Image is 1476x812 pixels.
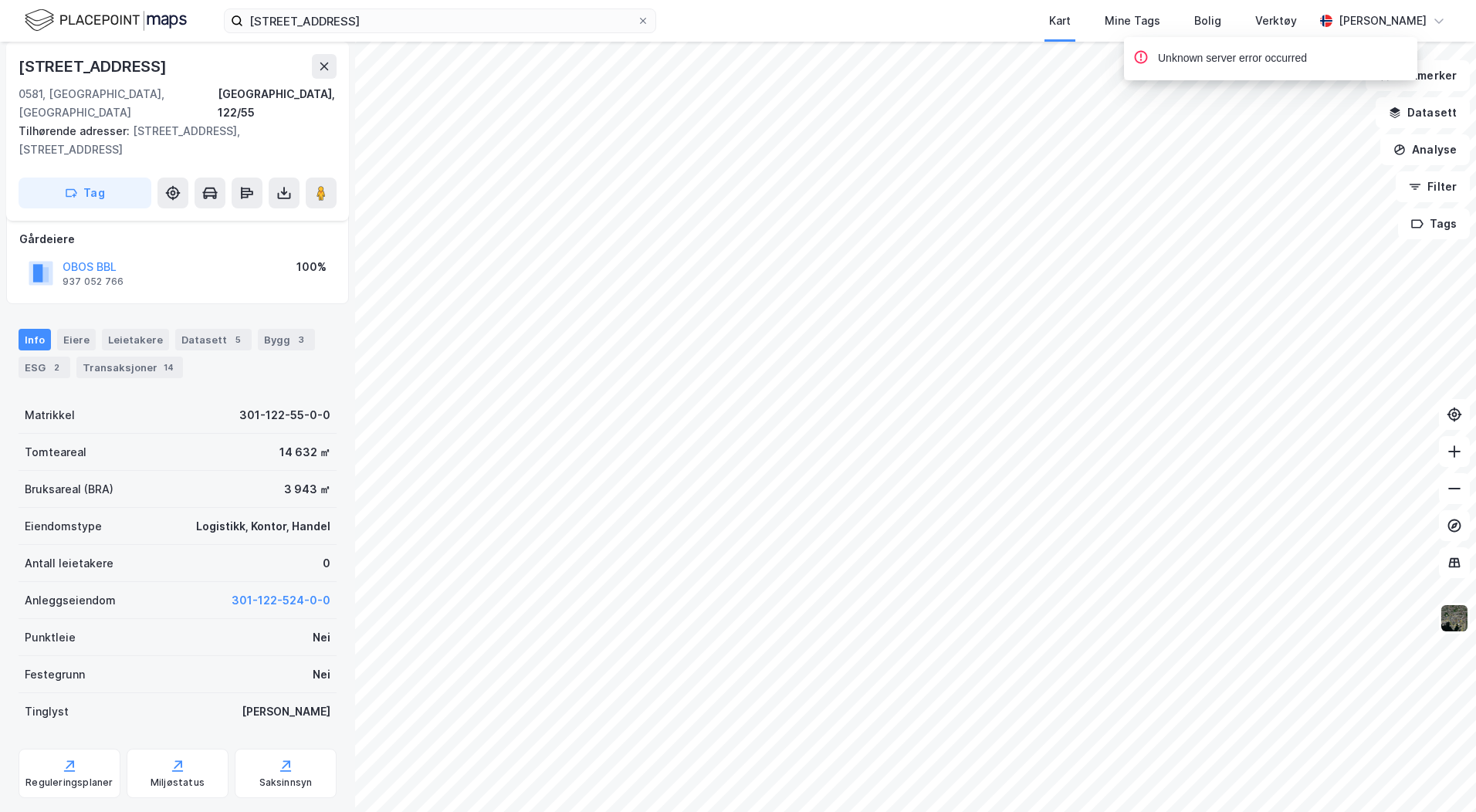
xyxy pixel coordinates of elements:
div: 5 [230,332,245,347]
div: 3 [293,332,309,347]
div: Bolig [1194,12,1221,30]
img: logo.f888ab2527a4732fd821a326f86c7f29.svg [25,7,187,34]
div: [GEOGRAPHIC_DATA], 122/55 [218,85,337,122]
div: Nei [313,628,330,647]
div: 14 632 ㎡ [279,443,330,462]
div: Logistikk, Kontor, Handel [196,517,330,536]
div: Miljøstatus [151,776,205,789]
div: Unknown server error occurred [1158,49,1307,68]
div: Nei [313,665,330,684]
div: Info [19,329,51,350]
div: 3 943 ㎡ [284,480,330,499]
div: 0581, [GEOGRAPHIC_DATA], [GEOGRAPHIC_DATA] [19,85,218,122]
div: Kart [1049,12,1071,30]
div: Anleggseiendom [25,591,116,610]
div: 301-122-55-0-0 [239,406,330,425]
div: Tinglyst [25,702,69,721]
button: Datasett [1376,97,1470,128]
div: Mine Tags [1105,12,1160,30]
div: ESG [19,357,70,378]
div: Tomteareal [25,443,86,462]
iframe: Chat Widget [1399,738,1476,812]
div: Eiendomstype [25,517,102,536]
div: Bruksareal (BRA) [25,480,113,499]
div: Verktøy [1255,12,1297,30]
div: [STREET_ADDRESS] [19,54,170,79]
div: Leietakere [102,329,169,350]
button: Filter [1396,171,1470,202]
img: 9k= [1440,604,1469,633]
div: 14 [161,360,177,375]
div: Datasett [175,329,252,350]
div: [STREET_ADDRESS], [STREET_ADDRESS] [19,122,324,159]
div: Punktleie [25,628,76,647]
div: Gårdeiere [19,230,336,249]
div: 0 [323,554,330,573]
div: Reguleringsplaner [25,776,113,789]
button: Tags [1398,208,1470,239]
div: Antall leietakere [25,554,113,573]
div: Saksinnsyn [259,776,313,789]
button: 301-122-524-0-0 [232,591,330,610]
input: Søk på adresse, matrikkel, gårdeiere, leietakere eller personer [243,9,637,32]
div: Transaksjoner [76,357,183,378]
div: Matrikkel [25,406,75,425]
div: Festegrunn [25,665,85,684]
span: Tilhørende adresser: [19,124,133,137]
div: 100% [296,258,327,276]
div: Kontrollprogram for chat [1399,738,1476,812]
div: 2 [49,360,64,375]
div: [PERSON_NAME] [242,702,330,721]
div: [PERSON_NAME] [1339,12,1427,30]
div: Eiere [57,329,96,350]
button: Tag [19,178,151,208]
div: Bygg [258,329,315,350]
div: 937 052 766 [63,276,124,288]
button: Analyse [1380,134,1470,165]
